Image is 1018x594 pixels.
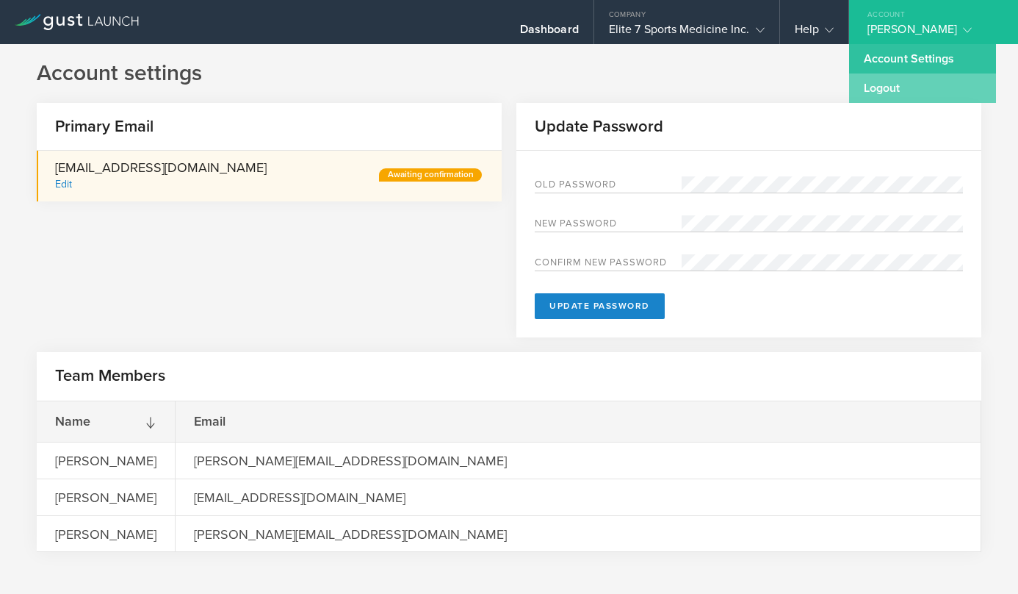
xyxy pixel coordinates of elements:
[37,479,175,515] div: [PERSON_NAME]
[379,168,482,182] div: Awaiting confirmation
[516,116,663,137] h2: Update Password
[176,443,526,478] div: [PERSON_NAME][EMAIL_ADDRESS][DOMAIN_NAME]
[867,22,992,44] div: [PERSON_NAME]
[535,258,682,271] label: Confirm new password
[37,59,981,88] h1: Account settings
[176,516,526,551] div: [PERSON_NAME][EMAIL_ADDRESS][DOMAIN_NAME]
[795,22,834,44] div: Help
[176,401,396,442] div: Email
[945,523,1018,594] iframe: Chat Widget
[535,219,682,232] label: New password
[55,365,165,387] h2: Team Members
[176,479,425,515] div: [EMAIL_ADDRESS][DOMAIN_NAME]
[520,22,579,44] div: Dashboard
[55,178,72,190] div: Edit
[535,293,665,319] button: Update Password
[535,180,682,193] label: Old Password
[37,516,175,551] div: [PERSON_NAME]
[37,443,175,478] div: [PERSON_NAME]
[37,116,154,137] h2: Primary Email
[55,158,267,194] div: [EMAIL_ADDRESS][DOMAIN_NAME]
[609,22,765,44] div: Elite 7 Sports Medicine Inc.
[37,401,175,442] div: Name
